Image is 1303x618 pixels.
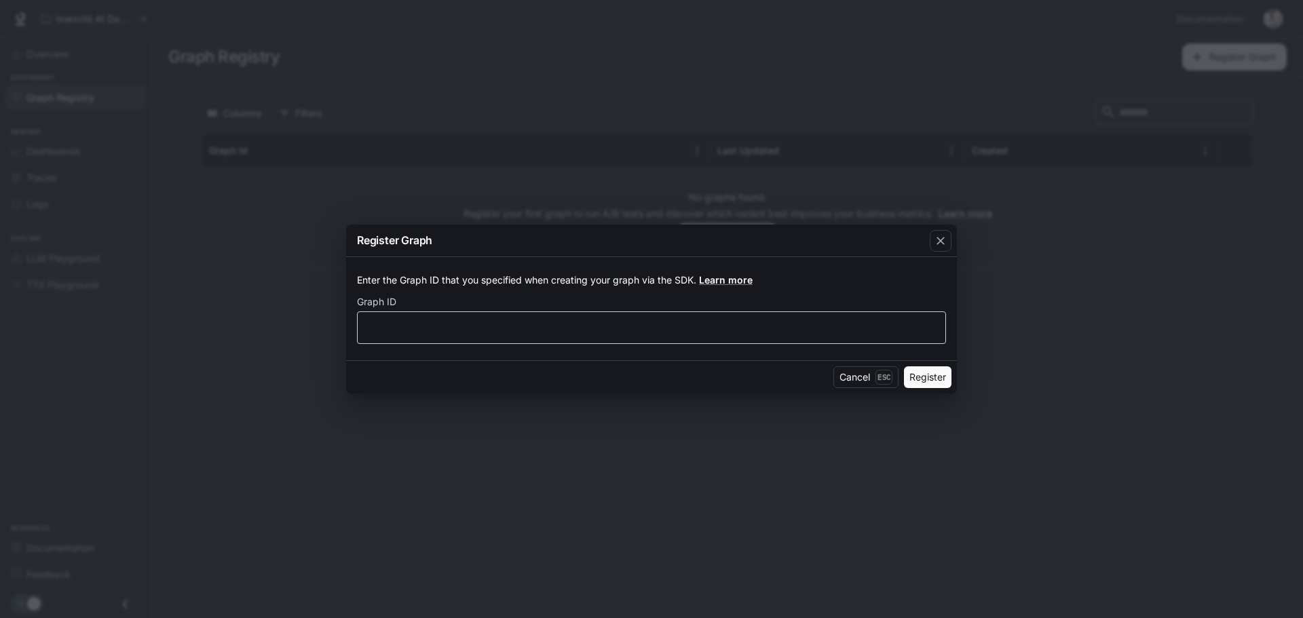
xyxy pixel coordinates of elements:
a: Learn more [699,274,753,286]
button: Register [904,366,951,388]
button: CancelEsc [833,366,899,388]
p: Graph ID [357,297,396,307]
p: Esc [875,370,892,385]
p: Register Graph [357,232,432,248]
p: Enter the Graph ID that you specified when creating your graph via the SDK. [357,273,946,287]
